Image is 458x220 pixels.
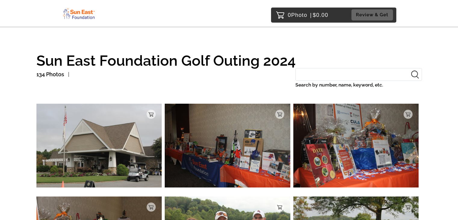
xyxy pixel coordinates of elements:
[36,104,162,187] img: 125518
[291,10,307,20] span: Photo
[351,9,393,20] button: Review & Get
[295,81,422,89] label: Search by number, name, keyword, etc.
[36,53,422,68] h1: Sun East Foundation Golf Outing 2024
[165,104,290,187] img: 125986
[288,10,329,20] p: 0 $0.00
[62,7,96,20] img: Snapphound Logo
[310,12,312,18] span: |
[36,70,64,79] p: 134 Photos
[293,104,419,187] img: 125984
[351,9,395,20] a: Review & Get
